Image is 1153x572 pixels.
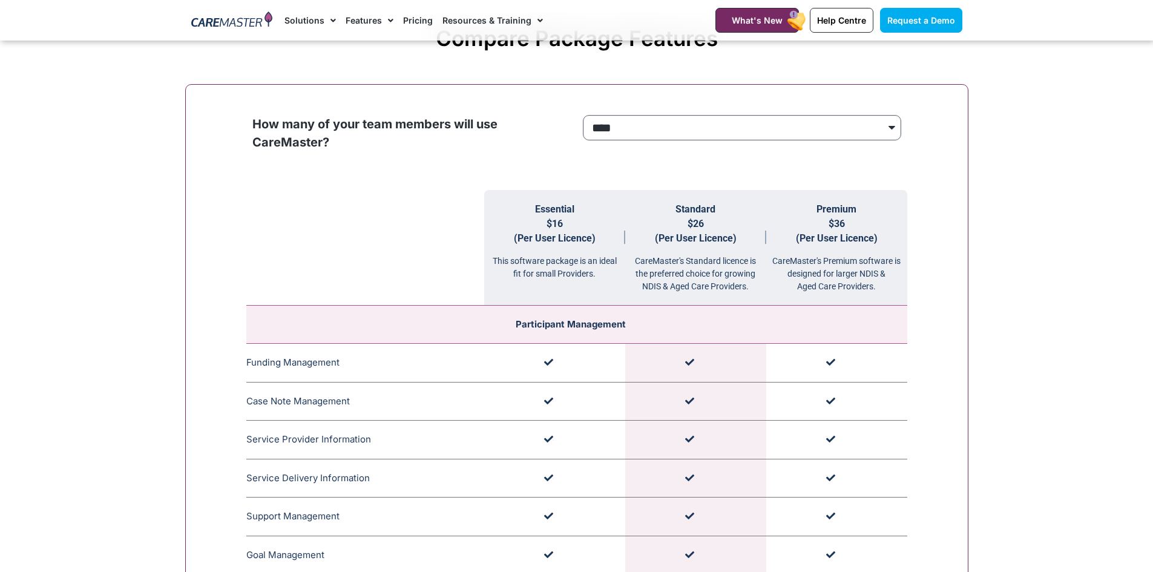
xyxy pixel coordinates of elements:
td: Case Note Management [246,382,484,421]
img: CareMaster Logo [191,12,273,30]
th: Premium [766,190,907,306]
td: Service Provider Information [246,421,484,459]
span: What's New [732,15,783,25]
span: Help Centre [817,15,866,25]
span: $16 (Per User Licence) [514,218,596,244]
p: How many of your team members will use CareMaster? [252,115,571,151]
td: Funding Management [246,344,484,383]
div: CareMaster's Premium software is designed for larger NDIS & Aged Care Providers. [766,246,907,293]
a: Help Centre [810,8,873,33]
div: CareMaster's Standard licence is the preferred choice for growing NDIS & Aged Care Providers. [625,246,766,293]
th: Standard [625,190,766,306]
div: This software package is an ideal fit for small Providers. [484,246,625,280]
th: Essential [484,190,625,306]
a: What's New [715,8,799,33]
td: Service Delivery Information [246,459,484,498]
span: Request a Demo [887,15,955,25]
span: $26 (Per User Licence) [655,218,737,244]
td: Support Management [246,498,484,536]
a: Request a Demo [880,8,962,33]
span: $36 (Per User Licence) [796,218,878,244]
span: Participant Management [516,318,626,330]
